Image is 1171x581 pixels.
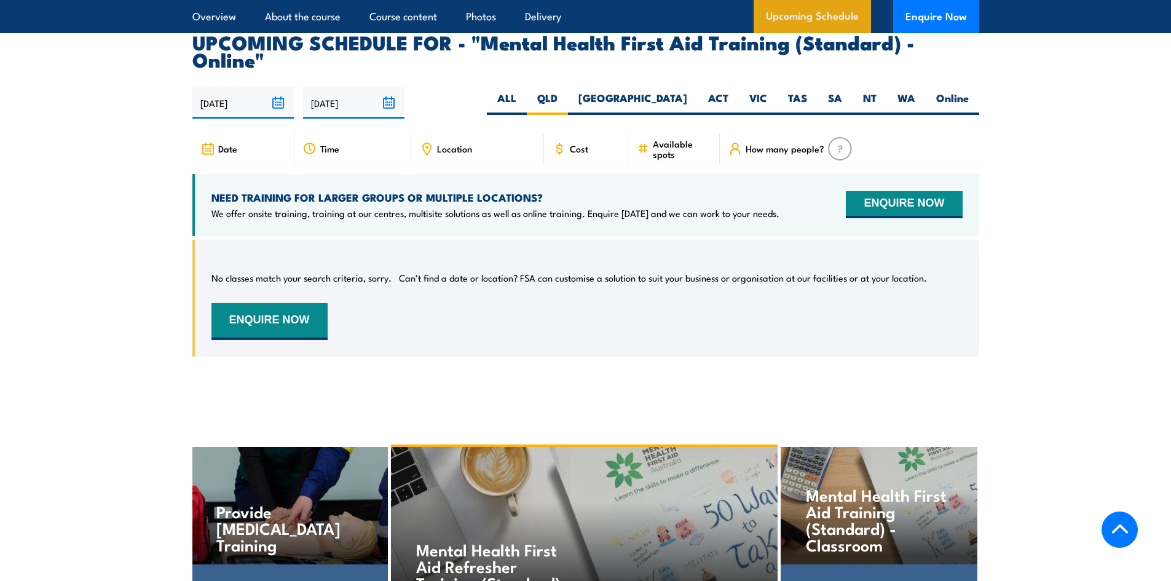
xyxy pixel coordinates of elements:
label: WA [887,91,926,115]
label: ALL [487,91,527,115]
span: Time [320,143,339,154]
label: SA [818,91,853,115]
span: Cost [570,143,588,154]
label: NT [853,91,887,115]
label: QLD [527,91,568,115]
input: To date [303,87,404,119]
h4: Provide [MEDICAL_DATA] Training [216,503,362,553]
span: Available spots [653,138,711,159]
p: No classes match your search criteria, sorry. [211,272,392,284]
h2: UPCOMING SCHEDULE FOR - "Mental Health First Aid Training (Standard) - Online" [192,33,979,68]
label: Online [926,91,979,115]
span: Location [437,143,472,154]
p: We offer onsite training, training at our centres, multisite solutions as well as online training... [211,207,779,219]
h4: Mental Health First Aid Training (Standard) - Classroom [806,486,952,553]
label: VIC [739,91,778,115]
h4: NEED TRAINING FOR LARGER GROUPS OR MULTIPLE LOCATIONS? [211,191,779,204]
p: Can’t find a date or location? FSA can customise a solution to suit your business or organisation... [399,272,927,284]
button: ENQUIRE NOW [211,303,328,340]
input: From date [192,87,294,119]
label: [GEOGRAPHIC_DATA] [568,91,698,115]
span: How many people? [746,143,824,154]
span: Date [218,143,237,154]
label: TAS [778,91,818,115]
label: ACT [698,91,739,115]
button: ENQUIRE NOW [846,191,962,218]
